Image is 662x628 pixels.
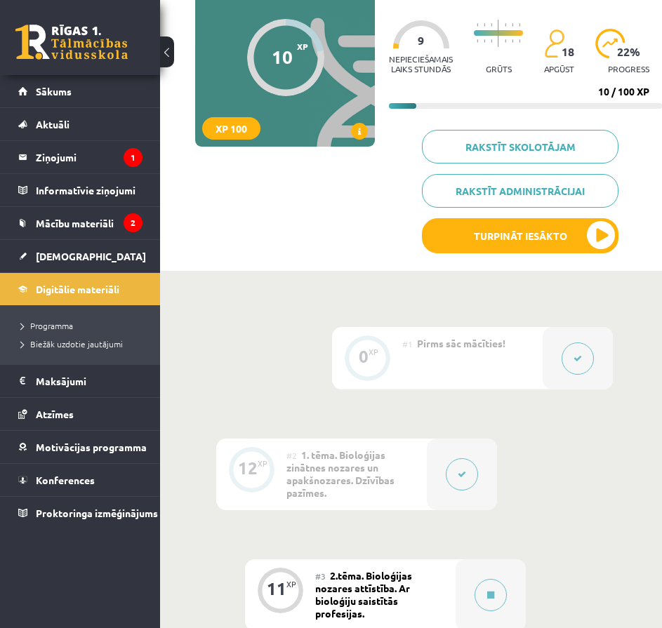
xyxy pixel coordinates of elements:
[18,273,143,305] a: Digitālie materiāli
[267,582,286,595] div: 11
[36,118,69,131] span: Aktuāli
[36,85,72,98] span: Sākums
[36,174,143,206] legend: Informatīvie ziņojumi
[617,46,641,58] span: 22 %
[422,130,618,163] a: Rakstīt skolotājam
[18,497,143,529] a: Proktoringa izmēģinājums
[18,108,143,140] a: Aktuāli
[36,283,119,295] span: Digitālie materiāli
[315,569,412,620] span: 2.tēma. Bioloģijas nozares attīstība. Ar bioloģiju saistītās profesijas.
[18,141,143,173] a: Ziņojumi1
[36,507,158,519] span: Proktoringa izmēģinājums
[286,448,395,499] span: 1. tēma. Bioloģijas zinātnes nozares un apakšnozares. Dzīvības pazīmes.
[477,39,478,43] img: icon-short-line-57e1e144782c952c97e751825c79c345078a6d821885a25fce030b3d8c18986b.svg
[418,34,424,47] span: 9
[286,450,297,461] span: #2
[544,64,574,74] p: apgūst
[519,39,520,43] img: icon-short-line-57e1e144782c952c97e751825c79c345078a6d821885a25fce030b3d8c18986b.svg
[21,338,123,349] span: Biežāk uzdotie jautājumi
[21,338,146,350] a: Biežāk uzdotie jautājumi
[512,23,513,27] img: icon-short-line-57e1e144782c952c97e751825c79c345078a6d821885a25fce030b3d8c18986b.svg
[505,23,506,27] img: icon-short-line-57e1e144782c952c97e751825c79c345078a6d821885a25fce030b3d8c18986b.svg
[512,39,513,43] img: icon-short-line-57e1e144782c952c97e751825c79c345078a6d821885a25fce030b3d8c18986b.svg
[238,462,258,474] div: 12
[258,460,267,467] div: XP
[124,148,143,167] i: 1
[202,117,260,140] div: XP 100
[422,174,618,208] a: Rakstīt administrācijai
[505,39,506,43] img: icon-short-line-57e1e144782c952c97e751825c79c345078a6d821885a25fce030b3d8c18986b.svg
[36,217,114,229] span: Mācību materiāli
[18,207,143,239] a: Mācību materiāli
[491,23,492,27] img: icon-short-line-57e1e144782c952c97e751825c79c345078a6d821885a25fce030b3d8c18986b.svg
[486,64,512,74] p: Grūts
[477,23,478,27] img: icon-short-line-57e1e144782c952c97e751825c79c345078a6d821885a25fce030b3d8c18986b.svg
[417,337,505,349] span: Pirms sāc mācīties!
[544,29,564,58] img: students-c634bb4e5e11cddfef0936a35e636f08e4e9abd3cc4e673bd6f9a4125e45ecb1.svg
[36,365,143,397] legend: Maksājumi
[18,174,143,206] a: Informatīvie ziņojumi2
[562,46,574,58] span: 18
[595,29,625,58] img: icon-progress-161ccf0a02000e728c5f80fcf4c31c7af3da0e1684b2b1d7c360e028c24a22f1.svg
[519,23,520,27] img: icon-short-line-57e1e144782c952c97e751825c79c345078a6d821885a25fce030b3d8c18986b.svg
[18,398,143,430] a: Atzīmes
[422,218,618,253] button: Turpināt iesākto
[21,319,146,332] a: Programma
[36,474,95,486] span: Konferences
[21,320,73,331] span: Programma
[389,54,453,74] p: Nepieciešamais laiks stundās
[18,240,143,272] a: [DEMOGRAPHIC_DATA]
[36,250,146,262] span: [DEMOGRAPHIC_DATA]
[124,213,143,232] i: 2
[359,350,369,363] div: 0
[15,25,128,60] a: Rīgas 1. Tālmācības vidusskola
[18,464,143,496] a: Konferences
[36,408,74,420] span: Atzīmes
[36,441,147,453] span: Motivācijas programma
[272,46,293,67] div: 10
[286,580,296,588] div: XP
[18,75,143,107] a: Sākums
[498,20,499,47] img: icon-long-line-d9ea69661e0d244f92f715978eff75569469978d946b2353a9bb055b3ed8787d.svg
[402,338,413,349] span: #1
[484,23,485,27] img: icon-short-line-57e1e144782c952c97e751825c79c345078a6d821885a25fce030b3d8c18986b.svg
[18,431,143,463] a: Motivācijas programma
[18,365,143,397] a: Maksājumi
[315,570,326,582] span: #3
[36,141,143,173] legend: Ziņojumi
[369,348,378,356] div: XP
[297,41,308,51] span: XP
[608,64,649,74] p: progress
[484,39,485,43] img: icon-short-line-57e1e144782c952c97e751825c79c345078a6d821885a25fce030b3d8c18986b.svg
[491,39,492,43] img: icon-short-line-57e1e144782c952c97e751825c79c345078a6d821885a25fce030b3d8c18986b.svg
